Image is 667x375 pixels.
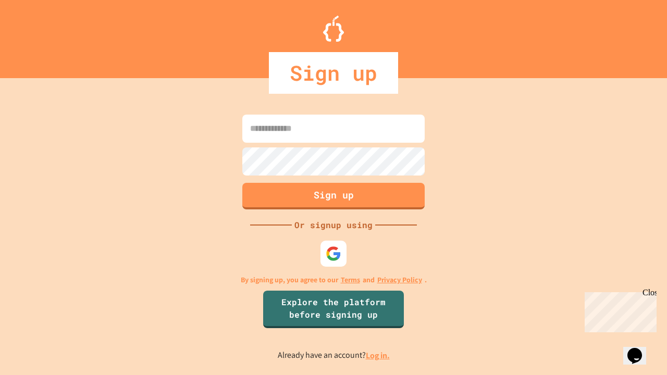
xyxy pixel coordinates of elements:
[341,274,360,285] a: Terms
[366,350,390,361] a: Log in.
[580,288,657,332] iframe: chat widget
[242,183,425,209] button: Sign up
[241,274,427,285] p: By signing up, you agree to our and .
[326,246,341,261] img: google-icon.svg
[623,333,657,365] iframe: chat widget
[377,274,422,285] a: Privacy Policy
[263,291,404,328] a: Explore the platform before signing up
[269,52,398,94] div: Sign up
[323,16,344,42] img: Logo.svg
[278,349,390,362] p: Already have an account?
[4,4,72,66] div: Chat with us now!Close
[292,219,375,231] div: Or signup using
